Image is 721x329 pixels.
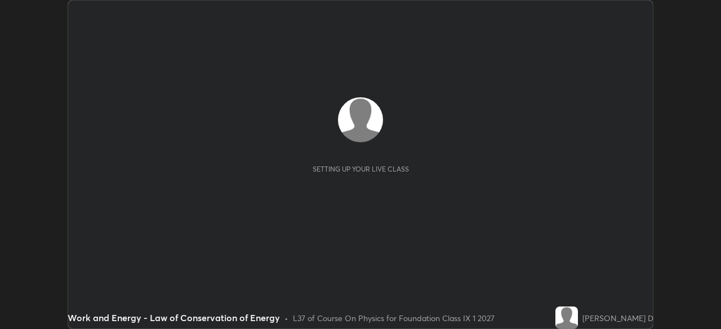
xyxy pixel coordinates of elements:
[313,165,409,173] div: Setting up your live class
[293,312,495,324] div: L37 of Course On Physics for Foundation Class IX 1 2027
[284,312,288,324] div: •
[582,312,653,324] div: [PERSON_NAME] D
[555,307,578,329] img: default.png
[68,311,280,325] div: Work and Energy - Law of Conservation of Energy
[338,97,383,142] img: default.png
